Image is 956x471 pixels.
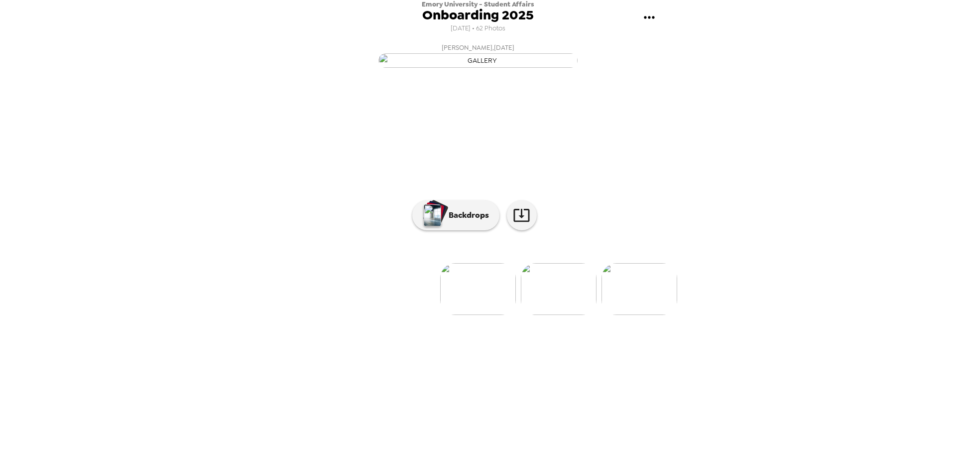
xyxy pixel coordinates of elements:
p: Backdrops [444,209,489,221]
span: [PERSON_NAME] , [DATE] [442,42,514,53]
img: gallery [440,263,516,315]
button: Backdrops [412,200,499,230]
button: gallery menu [633,1,665,34]
img: gallery [601,263,677,315]
img: gallery [521,263,597,315]
span: Onboarding 2025 [422,8,534,22]
span: [DATE] • 62 Photos [451,22,505,35]
img: gallery [378,53,578,68]
button: [PERSON_NAME],[DATE] [279,39,677,71]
